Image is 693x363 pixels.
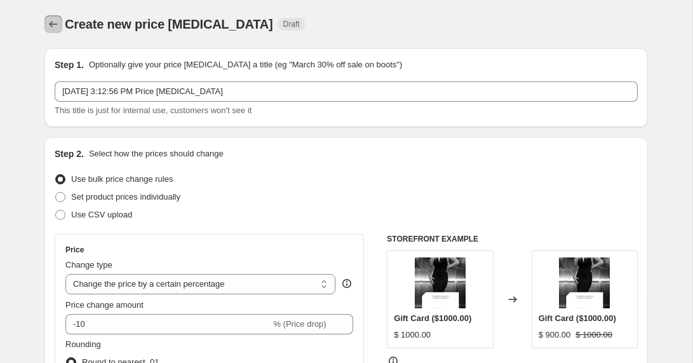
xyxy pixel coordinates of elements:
img: image0_80x.png [415,257,466,308]
span: Gift Card ($1000.00) [394,313,471,323]
h3: Price [65,245,84,255]
h2: Step 1. [55,58,84,71]
span: % (Price drop) [273,319,326,329]
div: $ 900.00 [539,329,571,341]
span: Change type [65,260,112,270]
span: Use bulk price change rules [71,174,173,184]
span: Draft [283,19,300,29]
input: -15 [65,314,271,334]
button: Price change jobs [44,15,62,33]
h6: STOREFRONT EXAMPLE [387,234,638,244]
strike: $ 1000.00 [575,329,612,341]
span: This title is just for internal use, customers won't see it [55,106,252,115]
p: Select how the prices should change [89,147,224,160]
p: Optionally give your price [MEDICAL_DATA] a title (eg "March 30% off sale on boots") [89,58,402,71]
div: $ 1000.00 [394,329,431,341]
span: Rounding [65,339,101,349]
h2: Step 2. [55,147,84,160]
span: Set product prices individually [71,192,180,202]
span: Create new price [MEDICAL_DATA] [65,17,273,31]
span: Gift Card ($1000.00) [539,313,616,323]
div: help [340,277,353,290]
span: Use CSV upload [71,210,132,219]
span: Price change amount [65,300,144,310]
input: 30% off holiday sale [55,81,638,102]
img: image0_80x.png [559,257,610,308]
